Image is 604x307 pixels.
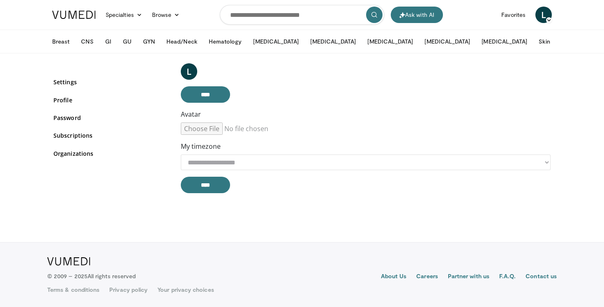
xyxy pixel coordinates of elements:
[535,7,552,23] a: L
[420,33,475,50] button: [MEDICAL_DATA]
[362,33,418,50] button: [MEDICAL_DATA]
[448,272,489,282] a: Partner with us
[157,286,214,294] a: Your privacy choices
[181,141,221,151] label: My timezone
[100,33,116,50] button: GI
[47,257,90,265] img: VuMedi Logo
[181,109,201,119] label: Avatar
[391,7,443,23] button: Ask with AI
[53,78,168,86] a: Settings
[118,33,136,50] button: GU
[526,272,557,282] a: Contact us
[477,33,532,50] button: [MEDICAL_DATA]
[496,7,530,23] a: Favorites
[53,149,168,158] a: Organizations
[53,131,168,140] a: Subscriptions
[181,63,197,80] a: L
[138,33,160,50] button: GYN
[204,33,247,50] button: Hematology
[47,272,136,280] p: © 2009 – 2025
[53,96,168,104] a: Profile
[47,286,99,294] a: Terms & conditions
[52,11,96,19] img: VuMedi Logo
[53,113,168,122] a: Password
[109,286,148,294] a: Privacy policy
[248,33,304,50] button: [MEDICAL_DATA]
[381,272,407,282] a: About Us
[416,272,438,282] a: Careers
[305,33,361,50] button: [MEDICAL_DATA]
[499,272,516,282] a: F.A.Q.
[534,33,555,50] button: Skin
[101,7,147,23] a: Specialties
[76,33,98,50] button: CNS
[161,33,202,50] button: Head/Neck
[88,272,136,279] span: All rights reserved
[147,7,185,23] a: Browse
[220,5,384,25] input: Search topics, interventions
[47,33,74,50] button: Breast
